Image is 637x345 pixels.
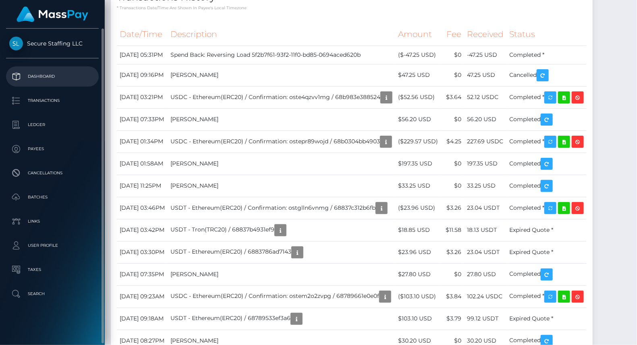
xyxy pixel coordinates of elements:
[117,23,168,45] th: Date/Time
[9,191,95,203] p: Batches
[117,219,168,241] td: [DATE] 03:42PM
[168,285,395,308] td: USDC - Ethereum(ERC20) / Confirmation: ostem2o2zvpg / 68789661e0e0f
[506,241,587,263] td: Expired Quote *
[441,64,464,86] td: $0
[6,187,99,207] a: Batches
[117,285,168,308] td: [DATE] 09:23AM
[395,108,441,130] td: $56.20 USD
[168,64,395,86] td: [PERSON_NAME]
[168,108,395,130] td: [PERSON_NAME]
[395,130,441,153] td: ($229.57 USD)
[464,308,506,330] td: 99.12 USDT
[441,241,464,263] td: $3.26
[395,263,441,285] td: $27.80 USD
[441,23,464,45] th: Fee
[168,153,395,175] td: [PERSON_NAME]
[506,153,587,175] td: Completed
[441,86,464,108] td: $3.64
[464,263,506,285] td: 27.80 USD
[9,37,23,50] img: Secure Staffing LLC
[395,308,441,330] td: $103.10 USD
[441,308,464,330] td: $3.79
[117,130,168,153] td: [DATE] 01:34PM
[441,197,464,219] td: $3.26
[168,308,395,330] td: USDT - Ethereum(ERC20) / 68789533ef3a6
[117,45,168,64] td: [DATE] 05:31PM
[117,86,168,108] td: [DATE] 03:21PM
[464,175,506,197] td: 33.25 USD
[9,288,95,300] p: Search
[6,115,99,135] a: Ledger
[464,64,506,86] td: 47.25 USD
[9,143,95,155] p: Payees
[117,263,168,285] td: [DATE] 07:35PM
[117,197,168,219] td: [DATE] 03:46PM
[506,219,587,241] td: Expired Quote *
[441,45,464,64] td: $0
[441,153,464,175] td: $0
[506,23,587,45] th: Status
[506,45,587,64] td: Completed *
[9,167,95,179] p: Cancellations
[9,264,95,276] p: Taxes
[6,236,99,256] a: User Profile
[168,197,395,219] td: USDT - Ethereum(ERC20) / Confirmation: ostglln6vnmg / 68837c312b6fb
[395,153,441,175] td: $197.35 USD
[506,197,587,219] td: Completed *
[117,5,587,11] p: * Transactions date/time are shown in payee's local timezone
[464,197,506,219] td: 23.04 USDT
[464,219,506,241] td: 18.13 USDT
[464,23,506,45] th: Received
[464,285,506,308] td: 102.24 USDC
[506,130,587,153] td: Completed *
[117,108,168,130] td: [DATE] 07:33PM
[395,197,441,219] td: ($23.96 USD)
[117,153,168,175] td: [DATE] 01:58AM
[168,45,395,64] td: Spend Back: Reversing Load 5f2b7f61-93f2-11f0-bd85-0694aced620b
[9,95,95,107] p: Transactions
[9,119,95,131] p: Ledger
[441,219,464,241] td: $11.58
[464,241,506,263] td: 23.04 USDT
[464,130,506,153] td: 227.69 USDC
[168,219,395,241] td: USDT - Tron(TRC20) / 68837b4931ef9
[6,40,99,47] span: Secure Staffing LLC
[117,241,168,263] td: [DATE] 03:30PM
[6,66,99,87] a: Dashboard
[441,130,464,153] td: $4.25
[464,108,506,130] td: 56.20 USD
[117,64,168,86] td: [DATE] 09:16PM
[506,64,587,86] td: Cancelled
[168,130,395,153] td: USDC - Ethereum(ERC20) / Confirmation: ostepr89wojd / 68b0304bb4903
[441,108,464,130] td: $0
[506,86,587,108] td: Completed *
[395,285,441,308] td: ($103.10 USD)
[395,219,441,241] td: $18.85 USD
[441,285,464,308] td: $3.84
[464,86,506,108] td: 52.12 USDC
[395,64,441,86] td: $47.25 USD
[117,308,168,330] td: [DATE] 09:18AM
[441,175,464,197] td: $0
[117,175,168,197] td: [DATE] 11:25PM
[6,284,99,304] a: Search
[506,263,587,285] td: Completed
[395,241,441,263] td: $23.96 USD
[506,308,587,330] td: Expired Quote *
[9,215,95,227] p: Links
[395,23,441,45] th: Amount
[6,211,99,231] a: Links
[464,45,506,64] td: -47.25 USD
[9,70,95,83] p: Dashboard
[464,153,506,175] td: 197.35 USD
[9,240,95,252] p: User Profile
[168,263,395,285] td: [PERSON_NAME]
[6,260,99,280] a: Taxes
[6,139,99,159] a: Payees
[395,175,441,197] td: $33.25 USD
[395,45,441,64] td: ($-47.25 USD)
[17,6,88,22] img: MassPay Logo
[168,175,395,197] td: [PERSON_NAME]
[395,86,441,108] td: ($52.56 USD)
[441,263,464,285] td: $0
